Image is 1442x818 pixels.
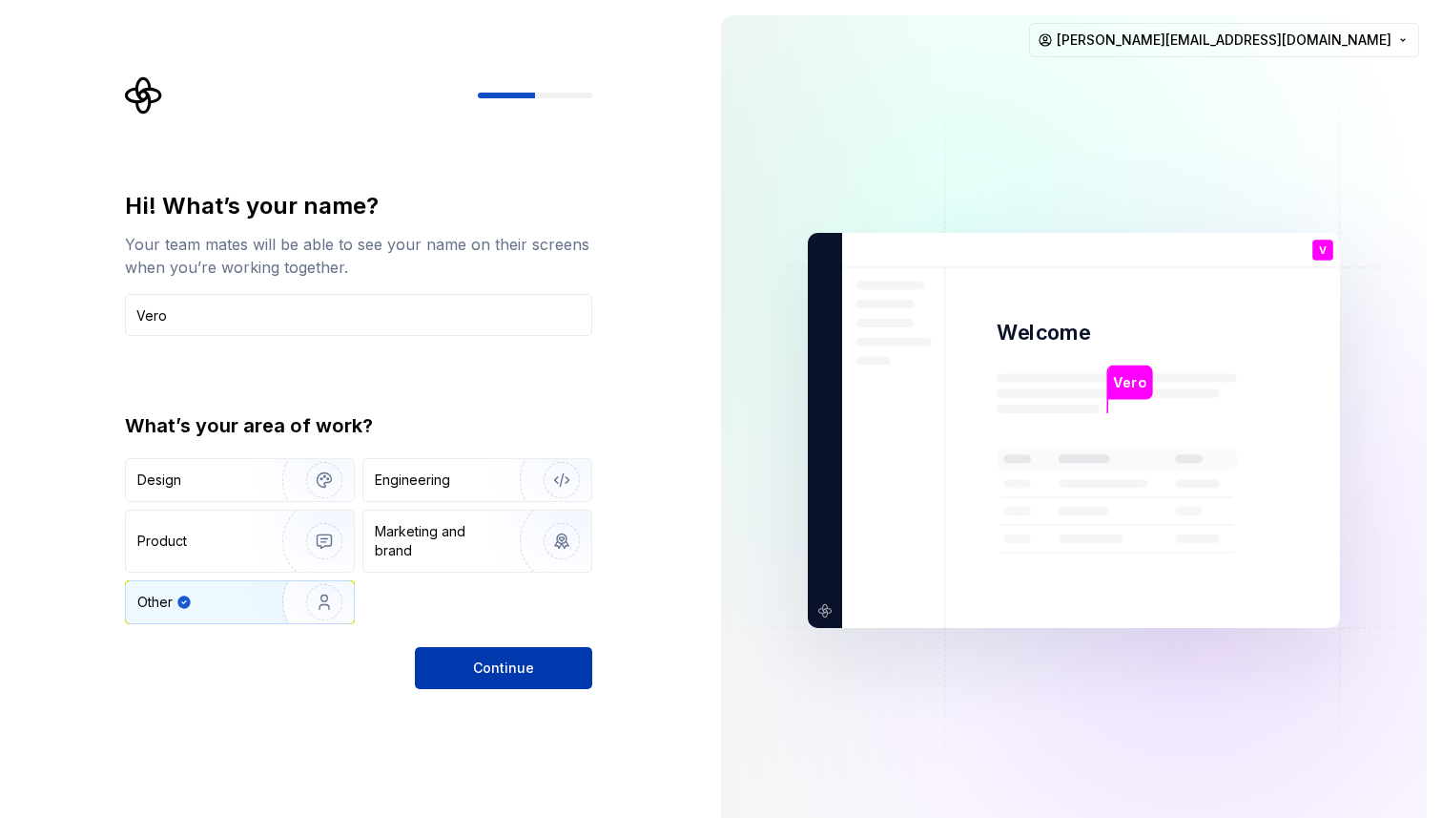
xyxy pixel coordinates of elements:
input: Han Solo [125,294,592,336]
div: Other [137,593,173,612]
svg: Supernova Logo [125,76,163,115]
button: [PERSON_NAME][EMAIL_ADDRESS][DOMAIN_NAME] [1029,23,1419,57]
span: Continue [473,659,534,678]
div: What’s your area of work? [125,412,592,439]
div: Design [137,471,181,490]
p: Vero [1113,372,1145,393]
div: Hi! What’s your name? [125,191,592,221]
p: V [1319,245,1327,256]
div: Marketing and brand [375,522,504,560]
span: [PERSON_NAME][EMAIL_ADDRESS][DOMAIN_NAME] [1057,31,1391,50]
button: Continue [415,647,592,689]
div: Product [137,532,187,551]
div: Engineering [375,471,450,490]
div: Your team mates will be able to see your name on their screens when you’re working together. [125,233,592,279]
p: Welcome [997,319,1090,346]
